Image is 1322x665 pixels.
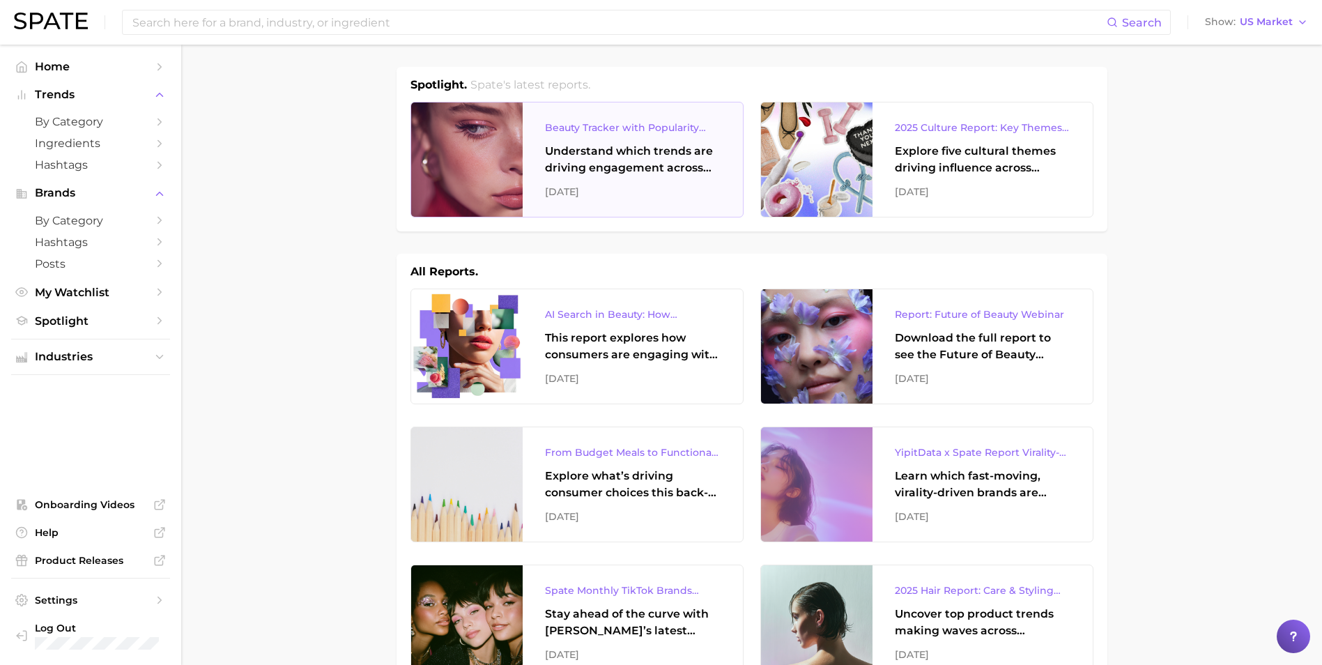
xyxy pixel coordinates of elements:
div: [DATE] [545,370,721,387]
a: by Category [11,210,170,231]
div: [DATE] [545,508,721,525]
span: by Category [35,214,146,227]
div: [DATE] [895,646,1070,663]
span: Product Releases [35,554,146,567]
button: Industries [11,346,170,367]
img: SPATE [14,13,88,29]
span: US Market [1240,18,1293,26]
div: From Budget Meals to Functional Snacks: Food & Beverage Trends Shaping Consumer Behavior This Sch... [545,444,721,461]
a: Product Releases [11,550,170,571]
a: Onboarding Videos [11,494,170,515]
a: Spotlight [11,310,170,332]
span: Hashtags [35,158,146,171]
div: Understand which trends are driving engagement across platforms in the skin, hair, makeup, and fr... [545,143,721,176]
div: [DATE] [895,370,1070,387]
div: [DATE] [545,646,721,663]
span: Search [1122,16,1162,29]
a: by Category [11,111,170,132]
div: [DATE] [895,508,1070,525]
span: Brands [35,187,146,199]
div: AI Search in Beauty: How Consumers Are Using ChatGPT vs. Google Search [545,306,721,323]
div: Beauty Tracker with Popularity Index [545,119,721,136]
div: YipitData x Spate Report Virality-Driven Brands Are Taking a Slice of the Beauty Pie [895,444,1070,461]
a: Hashtags [11,154,170,176]
span: Posts [35,257,146,270]
span: by Category [35,115,146,128]
div: [DATE] [895,183,1070,200]
div: Explore five cultural themes driving influence across beauty, food, and pop culture. [895,143,1070,176]
h1: Spotlight. [410,77,467,93]
div: Learn which fast-moving, virality-driven brands are leading the pack, the risks of viral growth, ... [895,468,1070,501]
a: My Watchlist [11,282,170,303]
a: Report: Future of Beauty WebinarDownload the full report to see the Future of Beauty trends we un... [760,289,1093,404]
span: Settings [35,594,146,606]
div: Download the full report to see the Future of Beauty trends we unpacked during the webinar. [895,330,1070,363]
span: Ingredients [35,137,146,150]
a: Settings [11,590,170,611]
div: 2025 Culture Report: Key Themes That Are Shaping Consumer Demand [895,119,1070,136]
input: Search here for a brand, industry, or ingredient [131,10,1107,34]
div: [DATE] [545,183,721,200]
span: Show [1205,18,1236,26]
span: Help [35,526,146,539]
div: This report explores how consumers are engaging with AI-powered search tools — and what it means ... [545,330,721,363]
div: Report: Future of Beauty Webinar [895,306,1070,323]
span: Industries [35,351,146,363]
span: Hashtags [35,236,146,249]
div: Explore what’s driving consumer choices this back-to-school season From budget-friendly meals to ... [545,468,721,501]
div: 2025 Hair Report: Care & Styling Products [895,582,1070,599]
button: Trends [11,84,170,105]
span: My Watchlist [35,286,146,299]
h2: Spate's latest reports. [470,77,590,93]
button: Brands [11,183,170,204]
a: Home [11,56,170,77]
a: Help [11,522,170,543]
button: ShowUS Market [1201,13,1312,31]
span: Onboarding Videos [35,498,146,511]
a: From Budget Meals to Functional Snacks: Food & Beverage Trends Shaping Consumer Behavior This Sch... [410,427,744,542]
div: Spate Monthly TikTok Brands Tracker [545,582,721,599]
div: Stay ahead of the curve with [PERSON_NAME]’s latest monthly tracker, spotlighting the fastest-gro... [545,606,721,639]
a: Posts [11,253,170,275]
span: Spotlight [35,314,146,328]
a: 2025 Culture Report: Key Themes That Are Shaping Consumer DemandExplore five cultural themes driv... [760,102,1093,217]
a: Hashtags [11,231,170,253]
h1: All Reports. [410,263,478,280]
a: Log out. Currently logged in with e-mail jessica.roblin@loreal.com. [11,618,170,654]
span: Log Out [35,622,159,634]
a: AI Search in Beauty: How Consumers Are Using ChatGPT vs. Google SearchThis report explores how co... [410,289,744,404]
a: YipitData x Spate Report Virality-Driven Brands Are Taking a Slice of the Beauty PieLearn which f... [760,427,1093,542]
a: Beauty Tracker with Popularity IndexUnderstand which trends are driving engagement across platfor... [410,102,744,217]
span: Trends [35,89,146,101]
a: Ingredients [11,132,170,154]
span: Home [35,60,146,73]
div: Uncover top product trends making waves across platforms — along with key insights into benefits,... [895,606,1070,639]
